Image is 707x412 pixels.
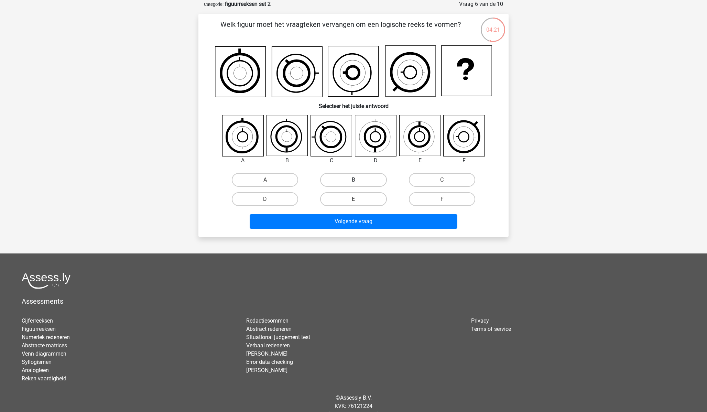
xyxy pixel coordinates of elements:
[217,156,269,165] div: A
[471,317,489,324] a: Privacy
[209,97,498,109] h6: Selecteer het juiste antwoord
[246,367,287,373] a: [PERSON_NAME]
[22,375,66,382] a: Reken vaardigheid
[340,394,372,401] a: Assessly B.V.
[22,350,66,357] a: Venn diagrammen
[232,192,298,206] label: D
[22,359,52,365] a: Syllogismen
[471,326,511,332] a: Terms of service
[250,214,458,229] button: Volgende vraag
[305,156,357,165] div: C
[320,192,387,206] label: E
[225,1,271,7] strong: figuurreeksen set 2
[204,2,224,7] small: Categorie:
[246,359,293,365] a: Error data checking
[246,350,287,357] a: [PERSON_NAME]
[438,156,490,165] div: F
[320,173,387,187] label: B
[22,367,49,373] a: Analogieen
[246,326,292,332] a: Abstract redeneren
[209,19,472,40] p: Welk figuur moet het vraagteken vervangen om een logische reeks te vormen?
[350,156,402,165] div: D
[232,173,298,187] label: A
[22,273,70,289] img: Assessly logo
[480,17,506,34] div: 04:21
[409,192,475,206] label: F
[22,297,685,305] h5: Assessments
[22,342,67,349] a: Abstracte matrices
[394,156,446,165] div: E
[409,173,475,187] label: C
[22,326,56,332] a: Figuurreeksen
[246,334,310,340] a: Situational judgement test
[246,342,290,349] a: Verbaal redeneren
[22,317,53,324] a: Cijferreeksen
[246,317,289,324] a: Redactiesommen
[261,156,313,165] div: B
[22,334,70,340] a: Numeriek redeneren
